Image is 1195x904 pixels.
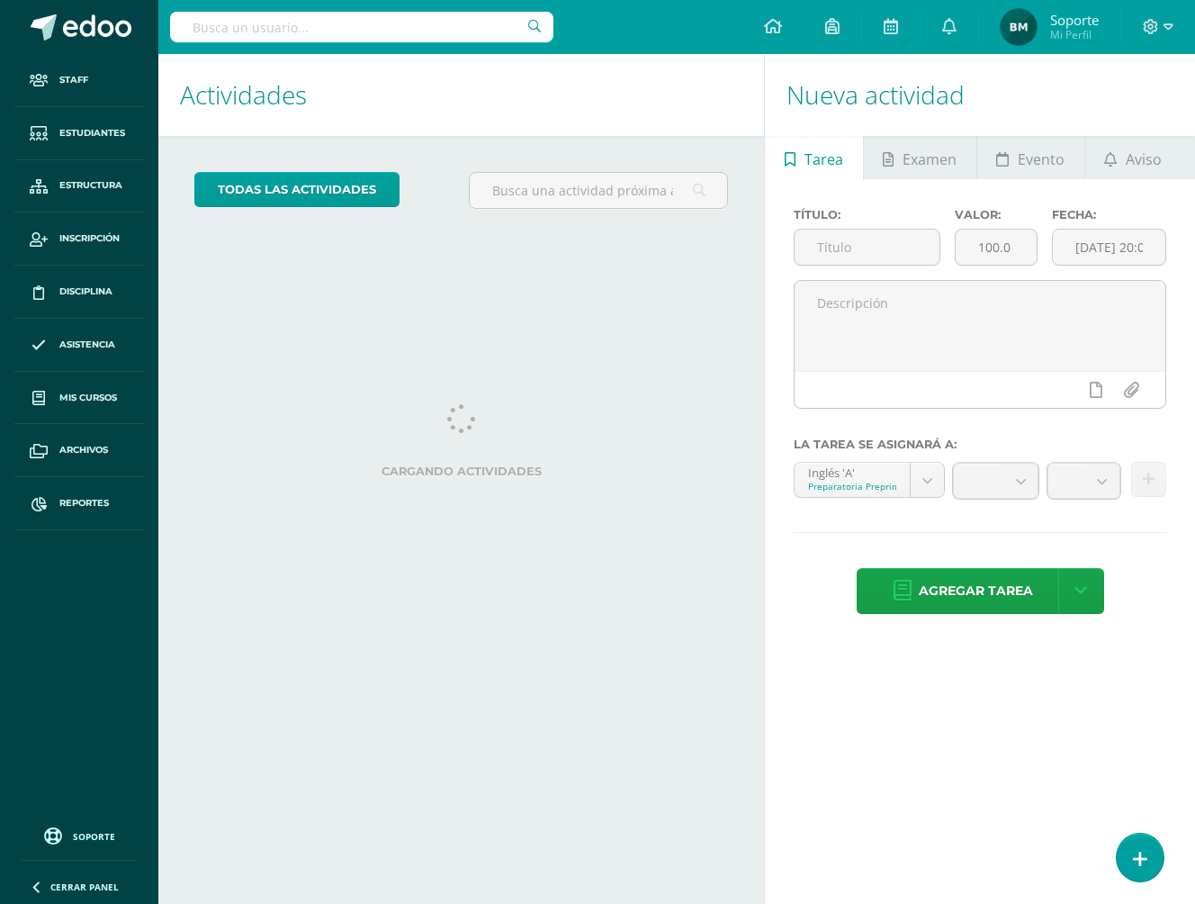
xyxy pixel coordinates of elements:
[14,266,144,319] a: Disciplina
[14,160,144,213] a: Estructura
[59,391,117,405] span: Mis cursos
[14,372,144,425] a: Mis cursos
[1085,136,1182,179] a: Aviso
[14,54,144,107] a: Staff
[59,178,122,193] span: Estructura
[50,881,119,893] span: Cerrar panel
[59,231,120,246] span: Inscripción
[59,73,88,87] span: Staff
[14,477,144,530] a: Reportes
[794,438,1166,451] label: La tarea se asignará a:
[59,496,109,511] span: Reportes
[59,338,115,352] span: Asistencia
[59,285,112,299] span: Disciplina
[470,173,728,208] input: Busca una actividad próxima aquí...
[808,480,896,493] div: Preparatoria Preprimaria
[956,230,1036,265] input: Puntos máximos
[22,823,137,847] a: Soporte
[73,830,115,843] span: Soporte
[14,212,144,266] a: Inscripción
[1001,9,1037,45] img: 124947c2b8f52875b6fcaf013d3349fe.png
[59,126,125,140] span: Estudiantes
[864,136,976,179] a: Examen
[804,138,843,181] span: Tarea
[1052,208,1166,221] label: Fecha:
[808,463,896,480] div: Inglés 'A'
[59,443,108,457] span: Archivos
[1053,230,1165,265] input: Fecha de entrega
[795,463,944,497] a: Inglés 'A'Preparatoria Preprimaria
[955,208,1037,221] label: Valor:
[1050,11,1099,29] span: Soporte
[180,54,742,136] h1: Actividades
[194,465,728,478] label: Cargando actividades
[919,569,1033,613] span: Agregar tarea
[14,107,144,160] a: Estudiantes
[1018,138,1065,181] span: Evento
[795,230,939,265] input: Título
[14,424,144,477] a: Archivos
[1050,27,1099,42] span: Mi Perfil
[977,136,1084,179] a: Evento
[794,208,940,221] label: Título:
[786,54,1173,136] h1: Nueva actividad
[765,136,862,179] a: Tarea
[14,319,144,372] a: Asistencia
[170,12,553,42] input: Busca un usuario...
[903,138,957,181] span: Examen
[194,172,400,207] a: todas las Actividades
[1126,138,1162,181] span: Aviso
